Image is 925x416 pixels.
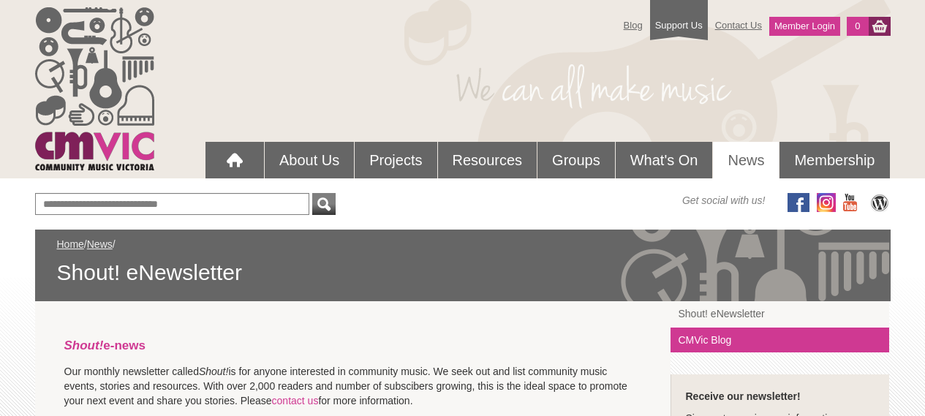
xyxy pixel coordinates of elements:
[616,12,650,38] a: Blog
[817,193,836,212] img: icon-instagram.png
[708,12,769,38] a: Contact Us
[769,17,840,36] a: Member Login
[671,328,889,352] a: CMVic Blog
[64,339,146,352] a: Shout!e-news
[671,301,889,328] a: Shout! eNewsletter
[779,142,889,178] a: Membership
[272,395,319,406] a: contact us
[869,193,891,212] img: CMVic Blog
[847,17,868,36] a: 0
[35,7,154,170] img: cmvic_logo.png
[57,259,869,287] span: Shout! eNewsletter
[685,390,800,402] strong: Receive our newsletter!
[199,366,228,377] em: Shout!
[64,364,642,408] p: Our monthly newsletter called is for anyone interested in community music. We seek out and list c...
[438,142,537,178] a: Resources
[57,238,84,250] a: Home
[64,339,104,352] em: Shout!
[616,142,713,178] a: What's On
[537,142,615,178] a: Groups
[57,237,869,287] div: / /
[355,142,437,178] a: Projects
[265,142,354,178] a: About Us
[87,238,113,250] a: News
[713,142,779,178] a: News
[682,193,766,208] span: Get social with us!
